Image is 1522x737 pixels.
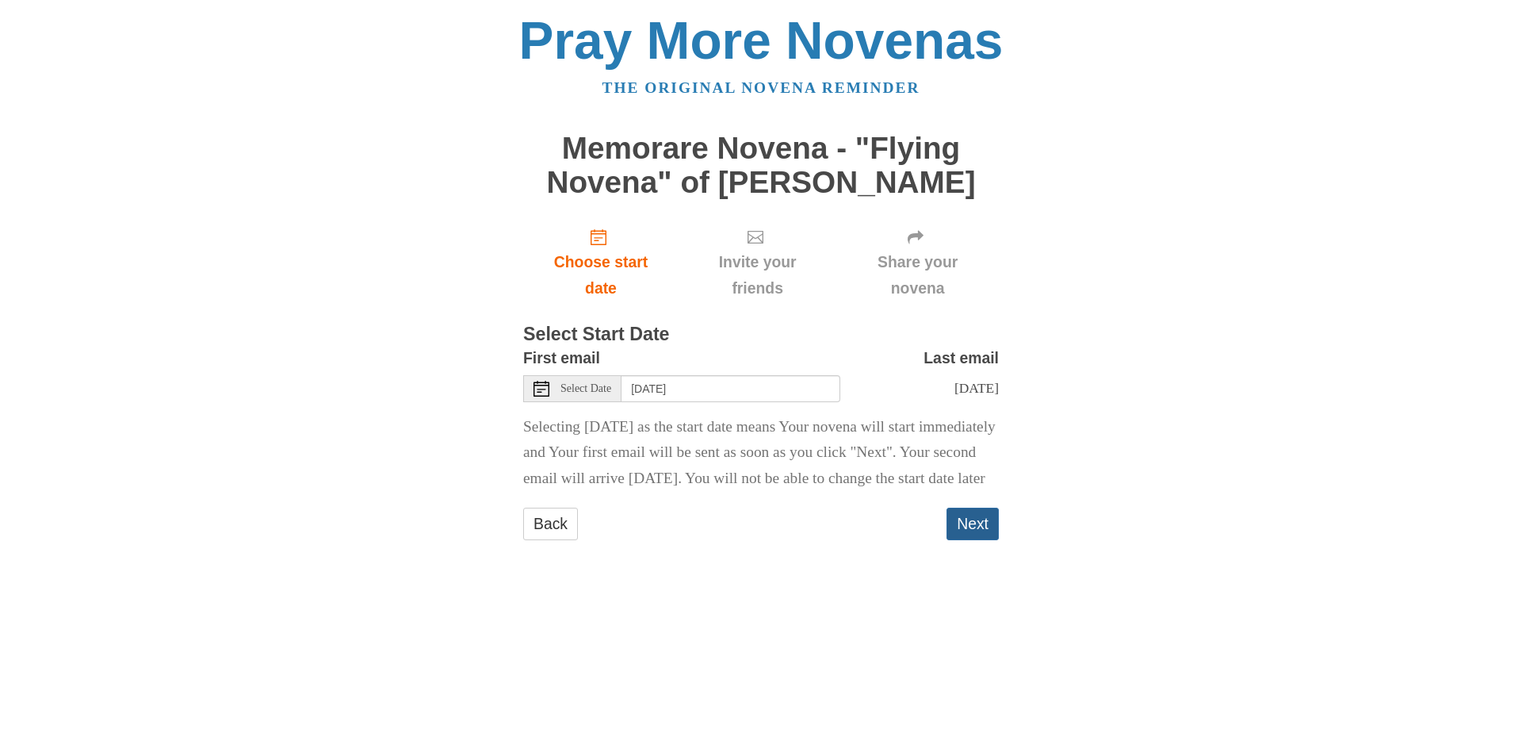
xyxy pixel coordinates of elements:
[852,249,983,301] span: Share your novena
[539,249,663,301] span: Choose start date
[679,215,836,309] div: Click "Next" to confirm your start date first.
[621,375,840,402] input: Use the arrow keys to pick a date
[523,324,999,345] h3: Select Start Date
[523,215,679,309] a: Choose start date
[519,11,1004,70] a: Pray More Novenas
[560,383,611,394] span: Select Date
[523,132,999,199] h1: Memorare Novena - "Flying Novena" of [PERSON_NAME]
[836,215,999,309] div: Click "Next" to confirm your start date first.
[523,508,578,540] a: Back
[954,380,999,396] span: [DATE]
[523,345,600,371] label: First email
[946,508,999,540] button: Next
[523,414,999,493] p: Selecting [DATE] as the start date means Your novena will start immediately and Your first email ...
[924,345,999,371] label: Last email
[602,79,920,96] a: The original novena reminder
[694,249,820,301] span: Invite your friends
